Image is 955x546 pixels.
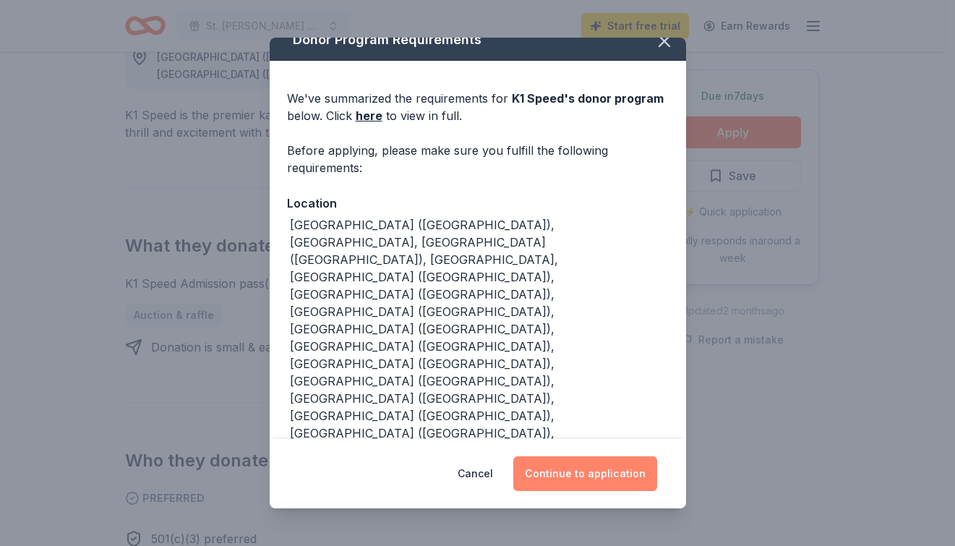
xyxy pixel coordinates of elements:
[290,216,669,494] div: [GEOGRAPHIC_DATA] ([GEOGRAPHIC_DATA]), [GEOGRAPHIC_DATA], [GEOGRAPHIC_DATA] ([GEOGRAPHIC_DATA]), ...
[270,20,686,61] div: Donor Program Requirements
[287,90,669,124] div: We've summarized the requirements for below. Click to view in full.
[287,194,669,213] div: Location
[458,456,493,491] button: Cancel
[512,91,664,106] span: K1 Speed 's donor program
[513,456,657,491] button: Continue to application
[287,142,669,176] div: Before applying, please make sure you fulfill the following requirements:
[356,107,382,124] a: here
